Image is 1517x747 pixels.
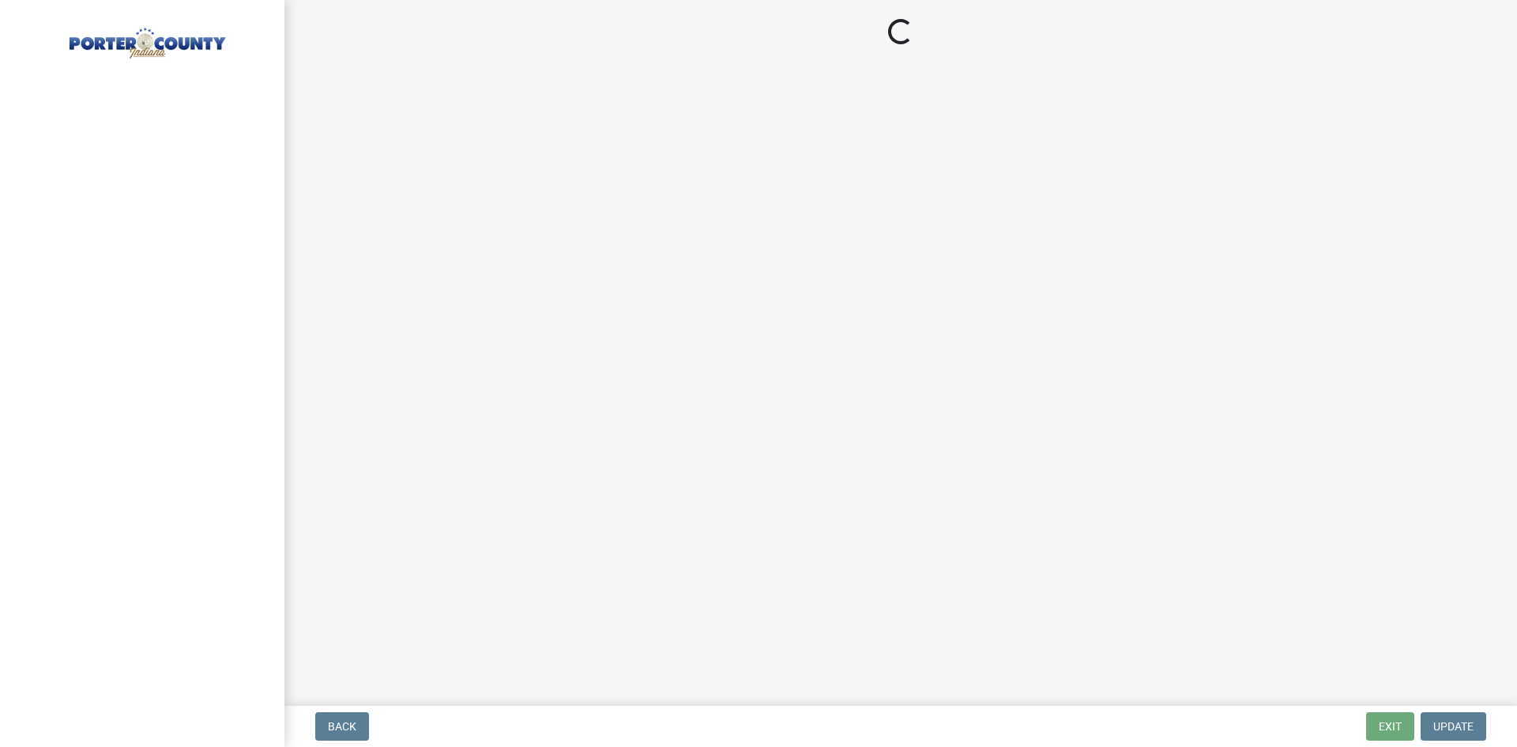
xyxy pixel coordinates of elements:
[328,720,356,733] span: Back
[1366,712,1414,741] button: Exit
[32,17,259,61] img: Porter County, Indiana
[1421,712,1486,741] button: Update
[1433,720,1474,733] span: Update
[315,712,369,741] button: Back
